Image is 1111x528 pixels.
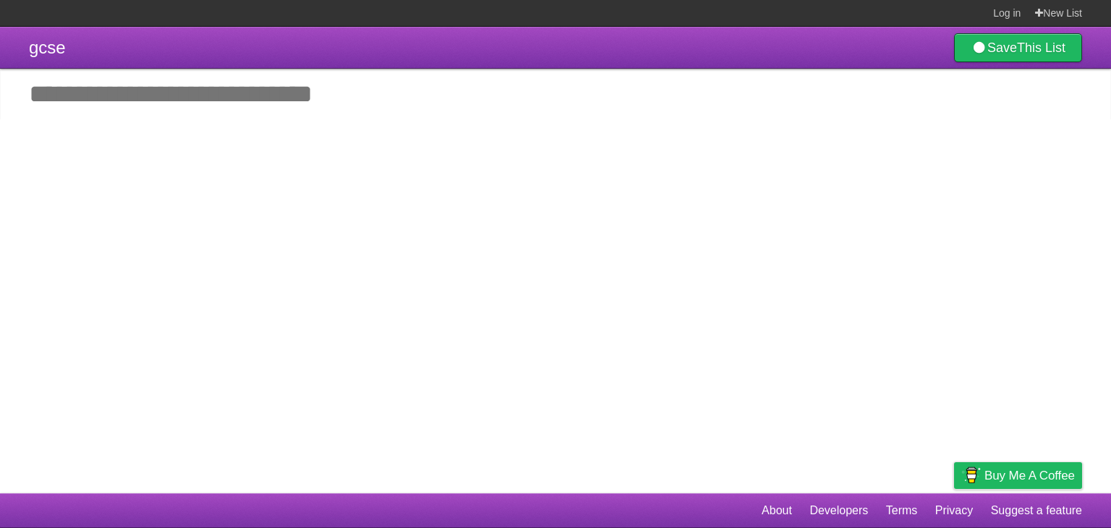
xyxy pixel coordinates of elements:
a: Suggest a feature [991,497,1082,524]
b: This List [1017,41,1065,55]
a: Buy me a coffee [954,462,1082,489]
a: Terms [886,497,918,524]
a: About [762,497,792,524]
a: Privacy [935,497,973,524]
span: gcse [29,38,66,57]
span: Buy me a coffee [984,463,1075,488]
a: Developers [809,497,868,524]
a: SaveThis List [954,33,1082,62]
img: Buy me a coffee [961,463,981,487]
